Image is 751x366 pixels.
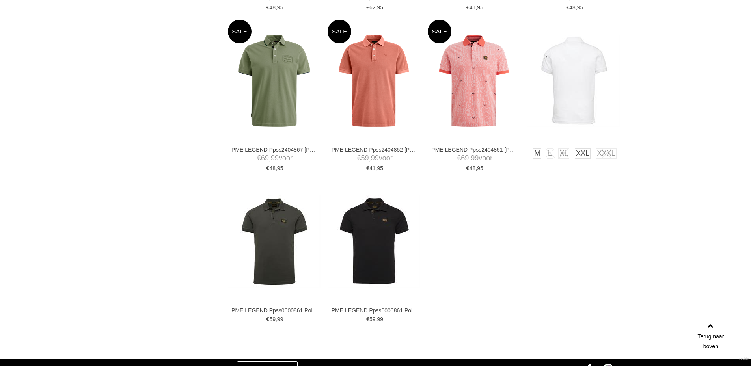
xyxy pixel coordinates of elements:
span: 48 [269,4,276,11]
span: 59 [361,154,369,162]
span: € [357,154,361,162]
span: 48 [470,165,476,171]
span: 48 [269,165,276,171]
span: voor [231,153,318,163]
span: 99 [371,154,379,162]
a: PME LEGEND Ppss0000861 Polo's [332,307,418,314]
img: PME LEGEND Ppss2404852 Polo's [328,35,420,127]
img: PME LEGEND Ppss0000861 Polo's [328,195,420,288]
span: , [269,154,271,162]
span: voor [332,153,418,163]
span: € [457,154,461,162]
span: , [276,316,277,322]
span: 95 [477,165,483,171]
img: PME LEGEND Ppss0000861 Polo's [228,195,321,288]
a: XXL [575,148,591,159]
a: PME LEGEND Ppss2404867 [PERSON_NAME] [231,146,318,153]
span: 41 [470,4,476,11]
span: 69 [261,154,269,162]
span: € [266,316,270,322]
span: 95 [377,4,383,11]
span: voor [431,153,518,163]
span: , [475,165,477,171]
span: 95 [477,4,483,11]
img: PME LEGEND Ppss2404867 Polo's [228,35,321,127]
span: , [469,154,471,162]
span: € [366,316,369,322]
a: M [533,148,541,159]
span: 48 [569,4,576,11]
span: 59 [269,316,276,322]
a: Divide [739,354,749,364]
span: 59 [369,316,376,322]
span: , [369,154,371,162]
a: Terug naar boven [693,320,729,355]
span: 41 [369,165,376,171]
img: PME LEGEND Ppss2404851 Polo's [428,35,520,127]
span: , [276,4,277,11]
span: € [466,4,470,11]
span: 69 [461,154,469,162]
span: 95 [577,4,583,11]
a: PME LEGEND Ppss0000861 Polo's [231,307,318,314]
span: 99 [471,154,479,162]
span: , [376,165,377,171]
span: , [576,4,577,11]
span: 95 [377,165,383,171]
span: 99 [271,154,279,162]
a: PME LEGEND Ppss2404851 [PERSON_NAME] [431,146,518,153]
span: € [466,165,470,171]
span: € [266,4,270,11]
span: € [257,154,261,162]
span: 95 [277,165,283,171]
span: , [475,4,477,11]
span: € [366,165,369,171]
span: € [266,165,270,171]
span: 95 [277,4,283,11]
span: , [376,4,377,11]
span: , [276,165,277,171]
span: € [366,4,369,11]
span: , [376,316,377,322]
span: 62 [369,4,376,11]
span: € [567,4,570,11]
img: PME LEGEND Ppss0000861 Polo's [527,35,620,127]
span: 99 [377,316,383,322]
span: 99 [277,316,283,322]
a: PME LEGEND Ppss2404852 [PERSON_NAME] [332,146,418,153]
